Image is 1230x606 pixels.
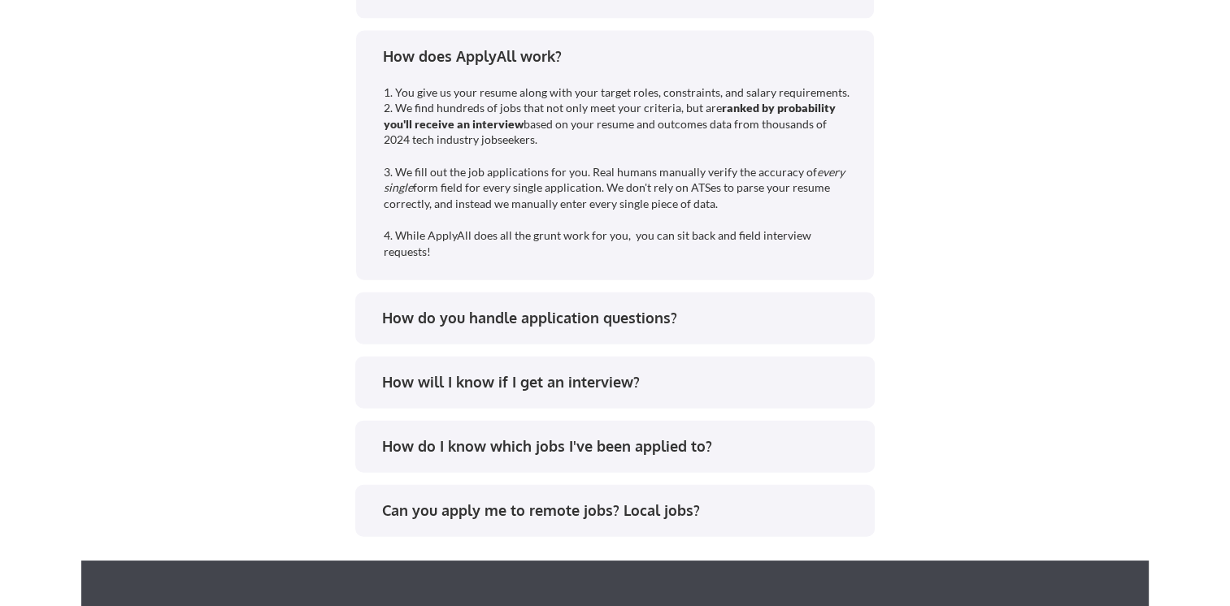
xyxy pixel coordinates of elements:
[382,372,859,392] div: How will I know if I get an interview?
[384,101,838,131] strong: ranked by probability you'll receive an interview
[383,46,860,67] div: How does ApplyAll work?
[382,436,859,457] div: How do I know which jobs I've been applied to?
[384,84,852,260] div: 1. You give us your resume along with your target roles, constraints, and salary requirements. 2....
[382,500,859,521] div: Can you apply me to remote jobs? Local jobs?
[382,308,859,328] div: How do you handle application questions?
